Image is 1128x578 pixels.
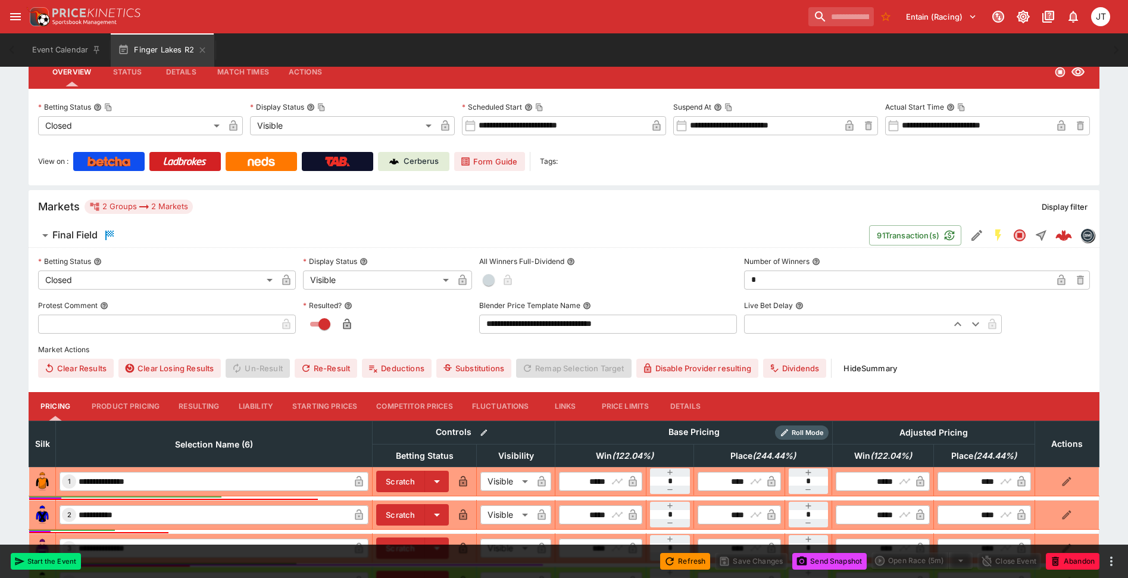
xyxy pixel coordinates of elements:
img: Cerberus [389,157,399,166]
label: Market Actions [38,341,1090,359]
p: Resulted? [303,300,342,310]
a: 6f02ea1c-a99d-455b-8a42-5bd09f4ab000 [1052,223,1076,247]
button: Closed [1009,225,1030,246]
button: SGM Enabled [988,225,1009,246]
h5: Markets [38,200,80,213]
p: Live Bet Delay [744,300,793,310]
button: Display filter [1035,197,1095,216]
button: Copy To Clipboard [104,103,113,111]
button: Resulting [169,392,229,421]
div: 2 Groups 2 Markets [89,200,188,214]
img: runner 3 [33,539,52,558]
img: Betcha [88,157,130,166]
div: split button [871,552,973,569]
button: Details [658,392,712,421]
span: 2 [65,511,74,519]
button: Clear Results [38,359,114,378]
button: Live Bet Delay [795,302,804,310]
p: Cerberus [404,156,439,167]
button: Actual Start TimeCopy To Clipboard [946,103,955,111]
a: Form Guide [454,152,525,171]
img: Neds [248,157,274,166]
button: Links [539,392,592,421]
button: Suspend AtCopy To Clipboard [714,103,722,111]
em: ( 122.04 %) [870,449,912,463]
em: ( 244.44 %) [752,449,796,463]
img: Ladbrokes [163,157,207,166]
p: Betting Status [38,256,91,266]
label: View on : [38,152,68,171]
img: TabNZ [325,157,350,166]
button: Bulk edit [476,425,492,440]
div: Visible [250,116,436,135]
div: Closed [38,116,224,135]
button: Refresh [660,553,710,570]
button: Details [154,58,208,86]
p: Display Status [303,256,357,266]
p: Protest Comment [38,300,98,310]
button: Edit Detail [966,225,988,246]
a: Cerberus [378,152,449,171]
button: Connected to PK [988,6,1009,27]
div: betmakers [1080,228,1095,243]
button: Scratch [376,504,425,526]
button: Deductions [362,359,432,378]
button: Overview [43,58,101,86]
button: Toggle light/dark mode [1013,6,1034,27]
span: Re-Result [295,359,357,378]
button: Documentation [1038,6,1059,27]
button: more [1104,554,1118,568]
span: Place(244.44%) [938,449,1030,463]
button: Scratch [376,471,425,492]
button: Liability [229,392,283,421]
button: Protest Comment [100,302,108,310]
button: Scheduled StartCopy To Clipboard [524,103,533,111]
p: Scheduled Start [462,102,522,112]
img: runner 2 [33,505,52,524]
label: Tags: [540,152,558,171]
button: Copy To Clipboard [957,103,965,111]
button: Straight [1030,225,1052,246]
img: PriceKinetics [52,8,140,17]
button: Disable Provider resulting [636,359,758,378]
h6: Final Field [52,229,98,241]
button: Match Times [208,58,279,86]
div: Closed [38,271,277,290]
p: Betting Status [38,102,91,112]
span: Win(122.04%) [841,449,925,463]
button: Competitor Prices [367,392,463,421]
span: Place(244.44%) [717,449,809,463]
input: search [808,7,874,26]
button: Number of Winners [812,257,820,266]
svg: Closed [1013,228,1027,243]
span: Un-Result [226,359,289,378]
button: Betting StatusCopy To Clipboard [93,103,102,111]
span: 1 [65,477,73,486]
button: Price Limits [592,392,659,421]
button: Product Pricing [82,392,169,421]
button: Copy To Clipboard [535,103,543,111]
button: Event Calendar [25,33,108,67]
button: Resulted? [344,302,352,310]
svg: Visible [1071,65,1085,79]
span: Betting Status [383,449,467,463]
div: 6f02ea1c-a99d-455b-8a42-5bd09f4ab000 [1055,227,1072,244]
button: Josh Tanner [1088,4,1114,30]
button: Copy To Clipboard [317,103,326,111]
button: Copy To Clipboard [724,103,733,111]
th: Controls [373,421,555,444]
img: runner 1 [33,472,52,491]
th: Silk [29,421,56,467]
button: Substitutions [436,359,511,378]
th: Actions [1035,421,1099,467]
p: Blender Price Template Name [479,300,580,310]
button: Status [101,58,154,86]
div: Visible [480,505,532,524]
div: Show/hide Price Roll mode configuration. [775,425,829,440]
em: ( 244.44 %) [973,449,1017,463]
span: Selection Name (6) [162,437,266,452]
button: Actions [279,58,332,86]
span: Visibility [485,449,547,463]
button: Betting Status [93,257,102,266]
button: 91Transaction(s) [869,225,961,246]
